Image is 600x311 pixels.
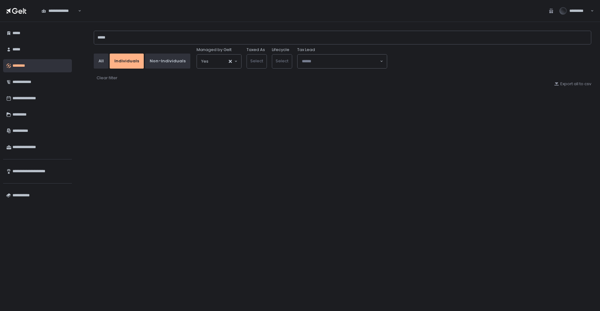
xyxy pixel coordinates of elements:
[208,58,228,65] input: Search for option
[229,60,232,63] button: Clear Selected
[97,75,117,81] div: Clear filter
[272,47,289,53] label: Lifecycle
[98,58,104,64] div: All
[247,47,265,53] label: Taxed As
[197,47,232,53] span: Managed by Gelt
[554,81,591,87] button: Export all to csv
[94,54,108,69] button: All
[297,47,315,53] span: Tax Lead
[37,4,81,18] div: Search for option
[297,54,387,68] div: Search for option
[250,58,263,64] span: Select
[302,58,379,65] input: Search for option
[77,8,77,14] input: Search for option
[276,58,288,64] span: Select
[197,54,241,68] div: Search for option
[114,58,139,64] div: Individuals
[150,58,186,64] div: Non-Individuals
[96,75,118,81] button: Clear filter
[110,54,144,69] button: Individuals
[145,54,190,69] button: Non-Individuals
[201,58,208,65] span: Yes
